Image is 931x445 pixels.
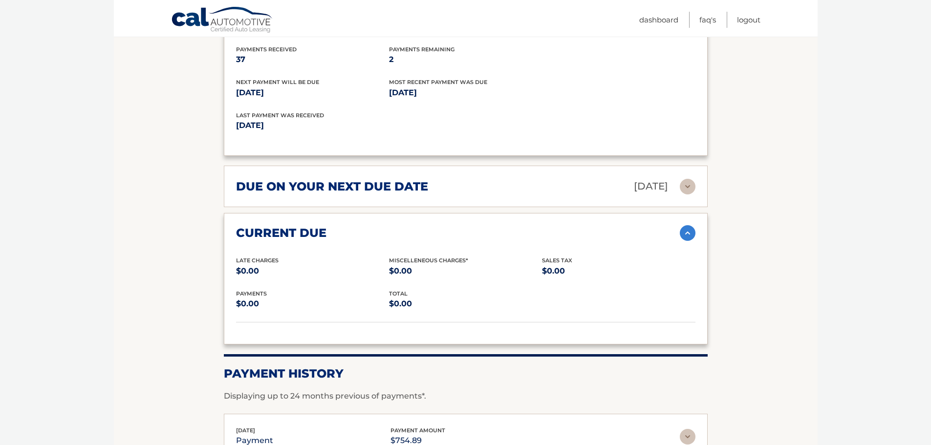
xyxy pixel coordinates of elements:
[389,46,455,53] span: Payments Remaining
[236,46,297,53] span: Payments Received
[542,264,695,278] p: $0.00
[236,427,255,434] span: [DATE]
[699,12,716,28] a: FAQ's
[542,257,572,264] span: Sales Tax
[680,225,695,241] img: accordion-active.svg
[389,297,542,311] p: $0.00
[224,366,708,381] h2: Payment History
[680,429,695,445] img: accordion-rest.svg
[236,297,389,311] p: $0.00
[634,178,668,195] p: [DATE]
[171,6,274,35] a: Cal Automotive
[236,290,267,297] span: payments
[389,86,542,100] p: [DATE]
[224,390,708,402] p: Displaying up to 24 months previous of payments*.
[236,79,319,85] span: Next Payment will be due
[236,112,324,119] span: Last Payment was received
[236,179,428,194] h2: due on your next due date
[236,257,279,264] span: Late Charges
[389,79,487,85] span: Most Recent Payment Was Due
[236,119,466,132] p: [DATE]
[389,257,468,264] span: Miscelleneous Charges*
[389,290,408,297] span: total
[390,427,445,434] span: payment amount
[639,12,678,28] a: Dashboard
[389,53,542,66] p: 2
[236,226,326,240] h2: current due
[680,179,695,194] img: accordion-rest.svg
[236,264,389,278] p: $0.00
[389,264,542,278] p: $0.00
[236,53,389,66] p: 37
[737,12,760,28] a: Logout
[236,86,389,100] p: [DATE]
